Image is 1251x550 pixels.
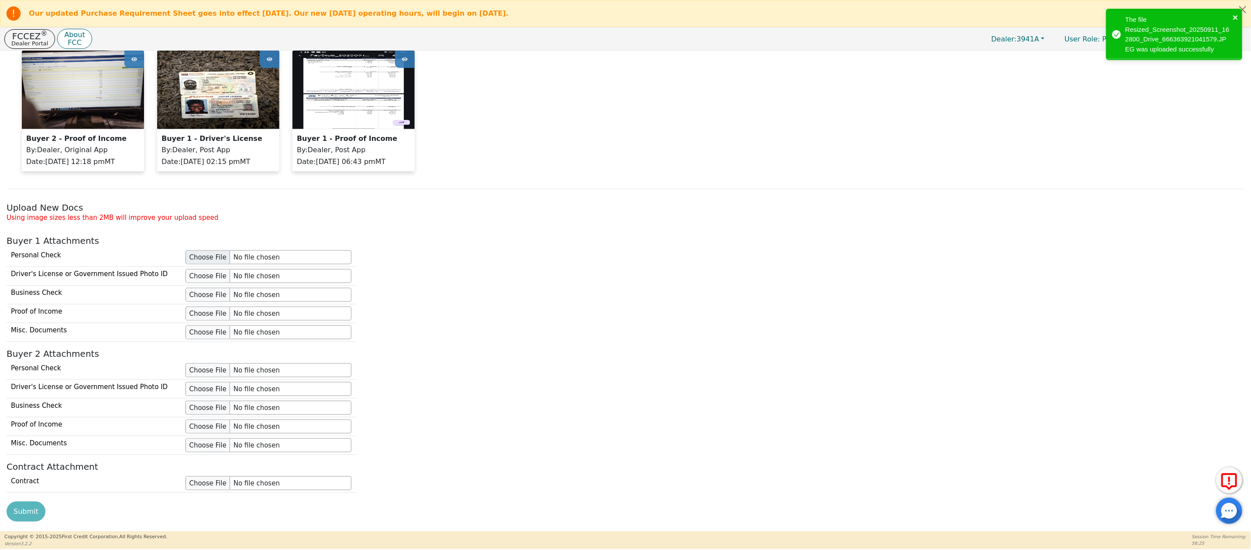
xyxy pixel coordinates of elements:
[7,436,181,455] td: Misc. Documents
[7,399,181,417] td: Business Check
[1125,15,1230,54] div: The file Resized_Screenshot_20250911_162800_Drive_666363921041579.JPEG was uploaded successfully
[982,32,1054,46] button: Dealer:3941A
[1192,533,1247,540] p: Session Time Remaining:
[1056,31,1138,48] a: User Role: Primary
[991,35,1039,43] span: 3941A
[7,361,181,380] td: Personal Check
[57,29,92,49] button: AboutFCC
[26,145,140,155] p: By : Dealer, Original App
[1192,540,1247,547] p: 56:25
[162,133,275,144] p: Buyer 1 - Driver's License
[7,286,181,304] td: Business Check
[1056,31,1138,48] p: Primary
[7,417,181,436] td: Proof of Income
[7,267,181,286] td: Driver's License or Government Issued Photo ID
[4,533,167,541] p: Copyright © 2015- 2025 First Credit Corporation.
[29,9,509,17] b: Our updated Purchase Requirement Sheet goes into effect [DATE]. Our new [DATE] operating hours, w...
[4,29,55,49] button: FCCEZ®Dealer Portal
[4,540,167,547] p: Version 3.2.2
[1065,35,1100,43] span: User Role :
[297,157,410,167] p: Date : [DATE] 06:43 pm MT
[157,51,279,129] img: awsKey_43104_a_drivers_license_36049a27-c373-4ddd-bf34-f81e2549d4e9_1757621719192
[11,41,48,46] p: Dealer Portal
[991,35,1017,43] span: Dealer:
[26,133,140,144] p: Buyer 2 - Proof of Income
[297,145,410,155] p: By : Dealer, Post App
[1235,0,1251,18] button: Close alert
[162,157,275,167] p: Date : [DATE] 02:15 pm MT
[41,30,48,38] sup: ®
[7,248,181,267] td: Personal Check
[1233,12,1239,22] button: close
[7,304,181,323] td: Proof of Income
[22,51,144,129] img: awsKey_f89c8ceb-72cd-4d1a-90db-ea3800cb0c27_b_payStub
[7,380,181,399] td: Driver's License or Government Issued Photo ID
[7,323,181,342] td: Misc. Documents
[7,348,1244,359] h4: Buyer 2 Attachments
[292,51,415,129] img: awsKey_43104_a_pay_stub_5fa66b99-ad63-46a2-8201-3c58f43edf5f_1757637805246
[64,39,85,46] p: FCC
[7,236,1244,246] h4: Buyer 1 Attachments
[64,31,85,38] p: About
[7,461,1244,472] h4: Contract Attachment
[119,534,167,540] span: All Rights Reserved.
[162,145,275,155] p: By : Dealer, Post App
[1216,467,1242,493] button: Report Error to FCC
[7,474,181,493] td: Contract
[7,213,1244,223] p: Using image sizes less than 2MB will improve your upload speed
[7,202,1244,213] h2: Upload New Docs
[26,157,140,167] p: Date : [DATE] 12:18 pm MT
[297,133,410,144] p: Buyer 1 - Proof of Income
[11,32,48,41] p: FCCEZ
